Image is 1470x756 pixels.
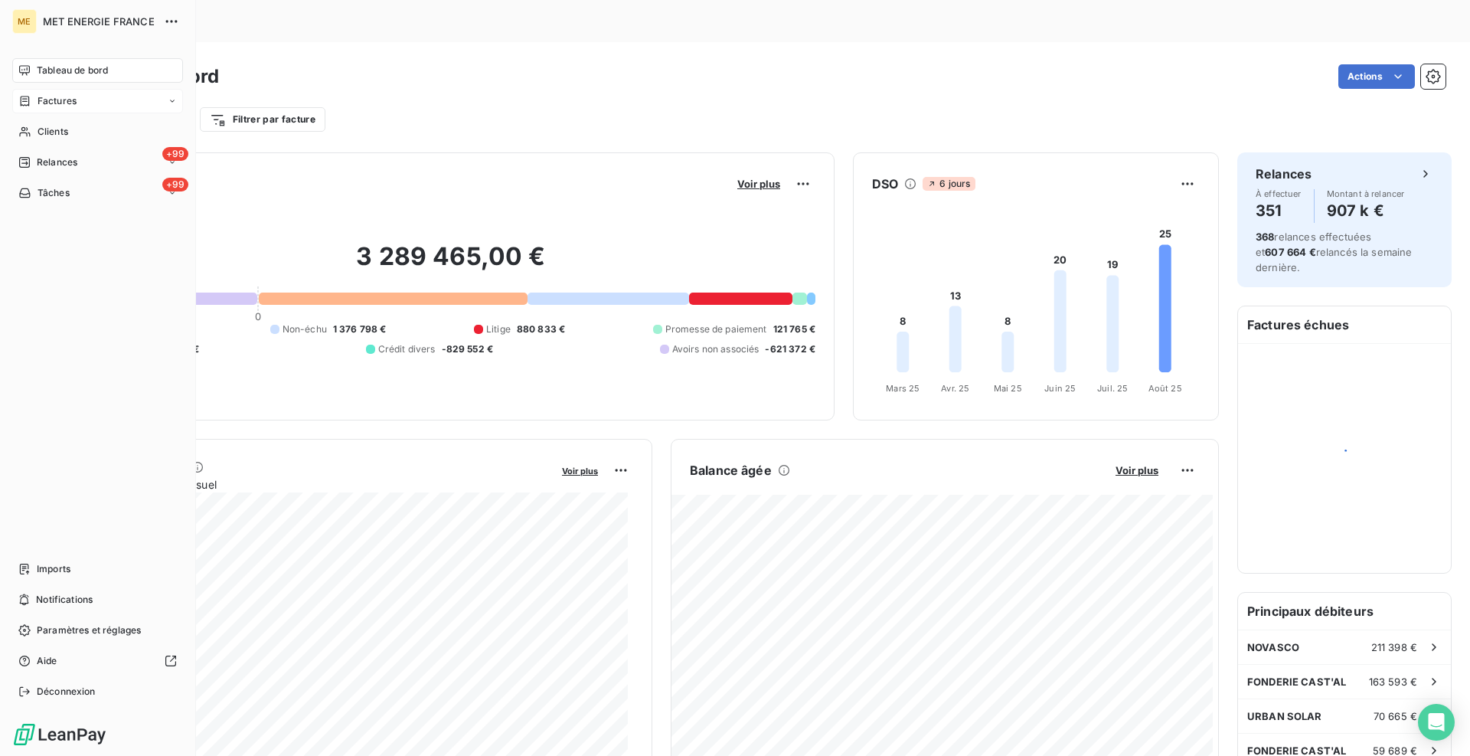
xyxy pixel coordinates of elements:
[37,155,77,169] span: Relances
[994,383,1022,394] tspan: Mai 25
[38,186,70,200] span: Tâches
[1116,464,1158,476] span: Voir plus
[38,125,68,139] span: Clients
[765,342,815,356] span: -621 372 €
[1247,710,1322,722] span: URBAN SOLAR
[37,654,57,668] span: Aide
[200,107,325,132] button: Filtrer par facture
[1238,306,1451,343] h6: Factures échues
[733,177,785,191] button: Voir plus
[12,150,183,175] a: +99Relances
[1256,198,1302,223] h4: 351
[87,476,551,493] span: Chiffre d'affaires mensuel
[1338,64,1415,89] button: Actions
[1256,165,1312,183] h6: Relances
[486,322,511,336] span: Litige
[773,322,815,336] span: 121 765 €
[923,177,975,191] span: 6 jours
[12,119,183,144] a: Clients
[1256,231,1413,273] span: relances effectuées et relancés la semaine dernière.
[12,181,183,205] a: +99Tâches
[442,342,494,356] span: -829 552 €
[37,685,96,699] span: Déconnexion
[162,147,188,161] span: +99
[1374,710,1417,722] span: 70 665 €
[1256,189,1302,198] span: À effectuer
[1371,641,1417,653] span: 211 398 €
[378,342,436,356] span: Crédit divers
[690,461,772,479] h6: Balance âgée
[12,557,183,581] a: Imports
[1044,383,1076,394] tspan: Juin 25
[517,322,565,336] span: 880 833 €
[12,649,183,673] a: Aide
[557,463,603,477] button: Voir plus
[1369,676,1417,688] span: 163 593 €
[12,58,183,83] a: Tableau de bord
[37,64,108,77] span: Tableau de bord
[1265,246,1315,258] span: 607 664 €
[37,623,141,637] span: Paramètres et réglages
[1327,198,1405,223] h4: 907 k €
[36,593,93,607] span: Notifications
[1327,189,1405,198] span: Montant à relancer
[37,562,70,576] span: Imports
[1256,231,1274,243] span: 368
[1148,383,1182,394] tspan: Août 25
[1418,704,1455,741] div: Open Intercom Messenger
[1247,676,1346,688] span: FONDERIE CAST'AL
[12,618,183,643] a: Paramètres et réglages
[665,322,767,336] span: Promesse de paiement
[941,383,969,394] tspan: Avr. 25
[1238,593,1451,630] h6: Principaux débiteurs
[162,178,188,191] span: +99
[38,94,77,108] span: Factures
[87,241,815,287] h2: 3 289 465,00 €
[1247,641,1299,653] span: NOVASCO
[283,322,327,336] span: Non-échu
[1111,463,1163,477] button: Voir plus
[12,89,183,113] a: Factures
[562,466,598,476] span: Voir plus
[872,175,898,193] h6: DSO
[255,310,261,322] span: 0
[12,722,107,747] img: Logo LeanPay
[672,342,759,356] span: Avoirs non associés
[1097,383,1128,394] tspan: Juil. 25
[333,322,387,336] span: 1 376 798 €
[737,178,780,190] span: Voir plus
[886,383,920,394] tspan: Mars 25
